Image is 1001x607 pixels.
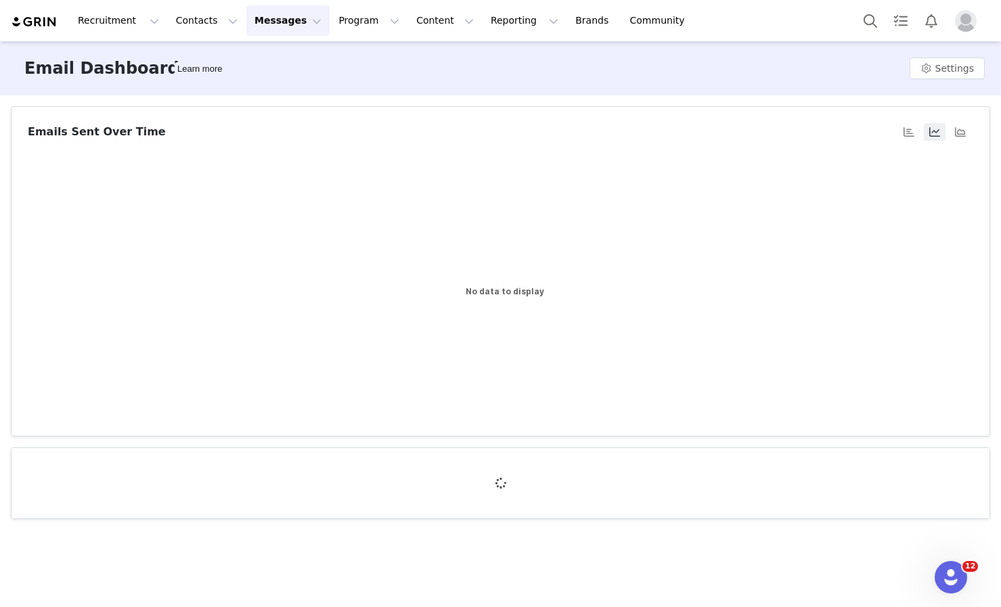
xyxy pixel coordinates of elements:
[168,5,246,36] button: Contacts
[935,561,967,593] iframe: Intercom live chat
[11,16,58,28] img: grin logo
[947,10,990,32] button: Profile
[466,286,544,296] text: No data to display
[567,5,621,36] a: Brands
[910,58,985,79] button: Settings
[246,5,330,36] button: Messages
[28,124,166,140] h3: Emails Sent Over Time
[70,5,167,36] button: Recruitment
[886,5,916,36] a: Tasks
[855,5,885,36] button: Search
[24,56,179,81] h3: Email Dashboard
[916,5,946,36] button: Notifications
[622,5,699,36] a: Community
[175,62,225,76] div: Tooltip anchor
[408,5,482,36] button: Content
[955,10,977,32] img: placeholder-profile.jpg
[330,5,407,36] button: Program
[962,561,978,572] span: 12
[483,5,566,36] button: Reporting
